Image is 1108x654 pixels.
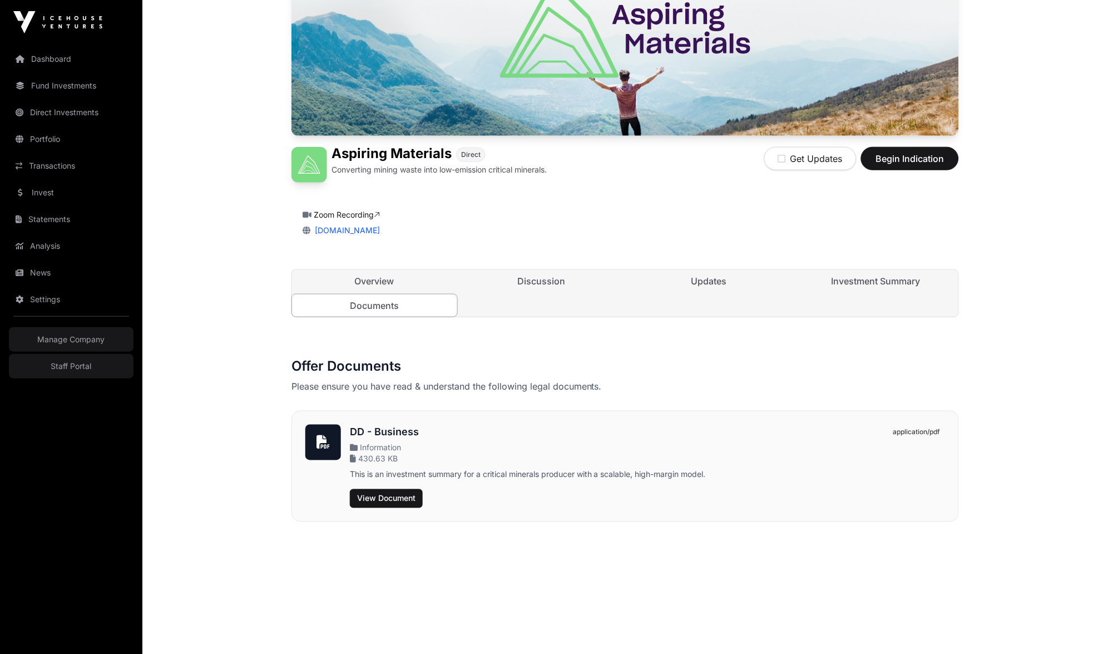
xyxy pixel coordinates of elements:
[861,147,959,170] button: Begin Indication
[9,260,133,285] a: News
[9,127,133,151] a: Portfolio
[332,164,547,175] p: Converting mining waste into low-emission critical minerals.
[292,270,958,317] nav: Tabs
[350,442,401,465] a: Information430.63 KB
[9,327,133,352] a: Manage Company
[332,147,452,162] h1: Aspiring Materials
[461,150,481,159] span: Direct
[875,152,945,165] span: Begin Indication
[292,270,457,292] a: Overview
[350,454,401,465] span: 430.63 KB
[9,354,133,378] a: Staff Portal
[350,489,423,508] button: View Document
[291,357,959,375] h2: Offer Documents
[893,428,941,437] span: application/pdf
[1052,601,1108,654] iframe: Chat Widget
[626,270,792,292] a: Updates
[9,234,133,258] a: Analysis
[350,469,706,480] p: This is an investment summary for a critical minerals producer with a scalable, high-margin model.
[9,207,133,232] a: Statements
[9,287,133,312] a: Settings
[350,443,401,453] span: Information
[291,147,327,183] img: Aspiring Materials
[291,380,959,393] p: Please ensure you have read & understand the following legal documents.
[291,294,458,317] a: Documents
[9,154,133,178] a: Transactions
[794,270,959,292] a: Investment Summary
[9,180,133,205] a: Invest
[764,147,857,170] button: Get Updates
[314,210,380,219] a: Zoom Recording
[310,225,380,235] a: [DOMAIN_NAME]
[9,100,133,125] a: Direct Investments
[9,73,133,98] a: Fund Investments
[9,47,133,71] a: Dashboard
[350,425,706,440] h3: DD - Business
[861,158,959,169] a: Begin Indication
[13,11,102,33] img: Icehouse Ventures Logo
[459,270,625,292] a: Discussion
[357,493,415,504] span: View Document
